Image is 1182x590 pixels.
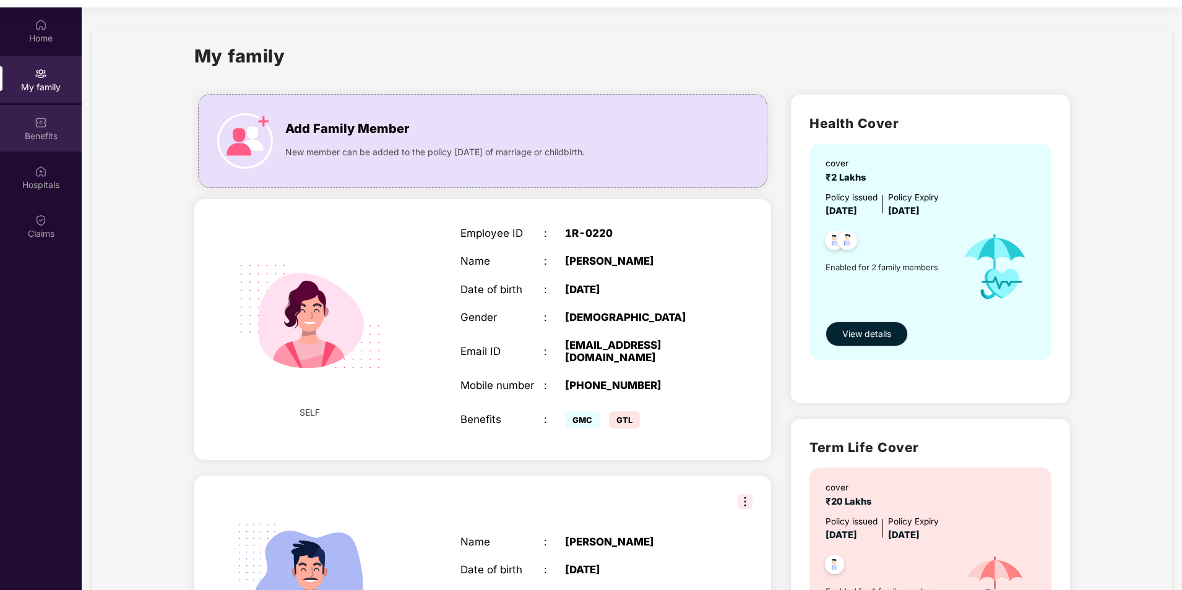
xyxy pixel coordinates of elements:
[460,255,544,267] div: Name
[460,227,544,239] div: Employee ID
[460,563,544,576] div: Date of birth
[460,379,544,391] div: Mobile number
[809,437,1051,458] h2: Term Life Cover
[544,255,565,267] div: :
[35,19,47,31] img: svg+xml;base64,PHN2ZyBpZD0iSG9tZSIgeG1sbnM9Imh0dHA6Ly93d3cudzMub3JnLzIwMDAvc3ZnIiB3aWR0aD0iMjAiIG...
[285,145,585,159] span: New member can be added to the policy [DATE] of marriage or childbirth.
[888,191,939,205] div: Policy Expiry
[565,536,712,548] div: [PERSON_NAME]
[544,311,565,323] div: :
[565,411,600,429] span: GMC
[35,116,47,129] img: svg+xml;base64,PHN2ZyBpZD0iQmVuZWZpdHMiIHhtbG5zPSJodHRwOi8vd3d3LnczLm9yZy8yMDAwL3N2ZyIgd2lkdGg9Ij...
[565,311,712,323] div: [DEMOGRAPHIC_DATA]
[565,255,712,267] div: [PERSON_NAME]
[194,42,285,70] h1: My family
[565,379,712,391] div: [PHONE_NUMBER]
[221,228,399,406] img: svg+xml;base64,PHN2ZyB4bWxucz0iaHR0cDovL3d3dy53My5vcmcvMjAwMC9zdmciIHdpZHRoPSIyMjQiIGhlaWdodD0iMT...
[819,551,850,581] img: svg+xml;base64,PHN2ZyB4bWxucz0iaHR0cDovL3d3dy53My5vcmcvMjAwMC9zdmciIHdpZHRoPSI0OC45NDMiIGhlaWdodD...
[826,496,876,507] span: ₹20 Lakhs
[544,536,565,548] div: :
[826,481,876,495] div: cover
[460,413,544,425] div: Benefits
[826,205,857,216] span: [DATE]
[35,214,47,226] img: svg+xml;base64,PHN2ZyBpZD0iQ2xhaW0iIHhtbG5zPSJodHRwOi8vd3d3LnczLm9yZy8yMDAwL3N2ZyIgd2lkdGg9IjIwIi...
[460,283,544,296] div: Date of birth
[888,529,920,541] span: [DATE]
[217,113,273,169] img: icon
[826,157,871,171] div: cover
[826,529,857,541] span: [DATE]
[285,119,409,139] span: Add Family Member
[826,261,949,273] span: Enabled for 2 family members
[738,494,753,509] img: svg+xml;base64,PHN2ZyB3aWR0aD0iMzIiIGhlaWdodD0iMzIiIHZpZXdCb3g9IjAgMCAzMiAzMiIgZmlsbD0ibm9uZSIgeG...
[819,227,850,257] img: svg+xml;base64,PHN2ZyB4bWxucz0iaHR0cDovL3d3dy53My5vcmcvMjAwMC9zdmciIHdpZHRoPSI0OC45NDMiIGhlaWdodD...
[832,227,863,257] img: svg+xml;base64,PHN2ZyB4bWxucz0iaHR0cDovL3d3dy53My5vcmcvMjAwMC9zdmciIHdpZHRoPSI0OC45NDMiIGhlaWdodD...
[826,172,871,183] span: ₹2 Lakhs
[460,536,544,548] div: Name
[826,191,878,205] div: Policy issued
[300,406,320,419] span: SELF
[544,379,565,391] div: :
[544,227,565,239] div: :
[460,345,544,357] div: Email ID
[888,205,920,216] span: [DATE]
[544,345,565,357] div: :
[888,515,939,529] div: Policy Expiry
[565,339,712,364] div: [EMAIL_ADDRESS][DOMAIN_NAME]
[565,563,712,576] div: [DATE]
[35,165,47,177] img: svg+xml;base64,PHN2ZyBpZD0iSG9zcGl0YWxzIiB4bWxucz0iaHR0cDovL3d3dy53My5vcmcvMjAwMC9zdmciIHdpZHRoPS...
[949,218,1040,315] img: icon
[609,411,640,429] span: GTL
[544,413,565,425] div: :
[35,67,47,80] img: svg+xml;base64,PHN2ZyB3aWR0aD0iMjAiIGhlaWdodD0iMjAiIHZpZXdCb3g9IjAgMCAyMCAyMCIgZmlsbD0ibm9uZSIgeG...
[460,311,544,323] div: Gender
[826,322,908,346] button: View details
[809,113,1051,134] h2: Health Cover
[544,283,565,296] div: :
[842,327,891,341] span: View details
[565,227,712,239] div: 1R-0220
[544,563,565,576] div: :
[565,283,712,296] div: [DATE]
[826,515,878,529] div: Policy issued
